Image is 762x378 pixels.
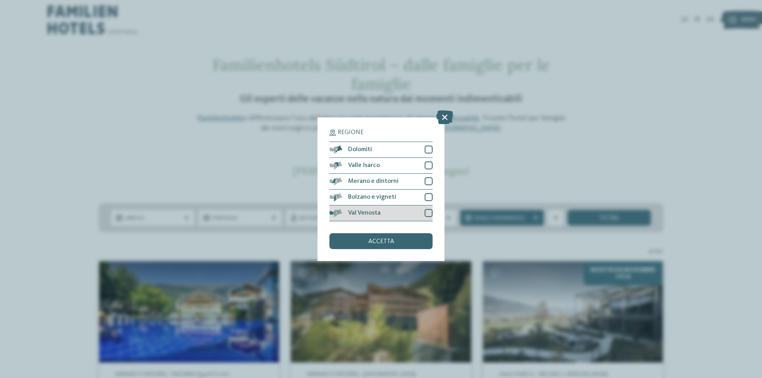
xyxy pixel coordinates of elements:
span: accetta [368,238,394,245]
span: Val Venosta [348,210,381,216]
span: Merano e dintorni [348,178,398,184]
span: Regione [338,129,364,136]
span: Valle Isarco [348,162,380,169]
span: Bolzano e vigneti [348,194,396,200]
span: Dolomiti [348,146,372,153]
